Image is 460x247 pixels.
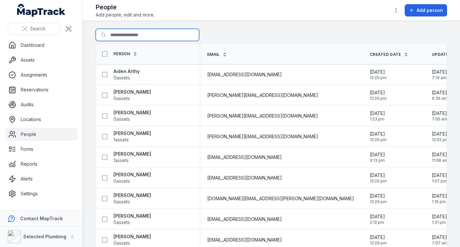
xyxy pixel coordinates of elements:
[370,234,387,241] span: [DATE]
[417,7,443,14] span: Add person
[207,237,282,243] span: [EMAIL_ADDRESS][DOMAIN_NAME]
[370,131,387,137] span: [DATE]
[113,213,151,226] a: [PERSON_NAME]0assets
[207,92,318,98] span: [PERSON_NAME][EMAIL_ADDRESS][DOMAIN_NAME]
[207,113,318,119] span: [PERSON_NAME][EMAIL_ADDRESS][DOMAIN_NAME]
[432,213,447,220] span: [DATE]
[432,110,447,122] time: 8/15/2025, 7:05:36 AM
[113,130,151,143] a: [PERSON_NAME]1assets
[370,75,387,80] span: 12:29 pm
[30,26,45,32] span: Search
[96,12,155,18] span: Add people, edit and more.
[370,193,387,199] span: [DATE]
[113,199,130,205] span: 0 assets
[370,151,385,163] time: 2/28/2025, 3:13:20 PM
[113,178,130,184] span: 0 assets
[5,143,77,156] a: Forms
[370,52,401,57] span: Created Date
[432,151,448,158] span: [DATE]
[113,151,151,157] strong: [PERSON_NAME]
[370,96,387,101] span: 12:29 pm
[432,241,447,246] span: 7:07 am
[370,179,387,184] span: 12:29 pm
[370,158,385,163] span: 3:13 pm
[432,151,448,163] time: 8/11/2025, 11:08:49 AM
[432,96,447,101] span: 6:36 am
[17,4,66,17] a: MapTrack
[432,131,449,137] span: [DATE]
[113,116,130,122] span: 0 assets
[5,113,77,126] a: Locations
[370,110,385,122] time: 2/13/2025, 1:23:00 PM
[5,187,77,200] a: Settings
[370,172,387,179] span: [DATE]
[370,220,385,225] span: 2:12 pm
[432,69,447,80] time: 7/29/2025, 7:19:23 AM
[207,52,227,57] a: Email
[113,137,129,143] span: 1 assets
[432,193,447,204] time: 8/11/2025, 1:16:06 PM
[370,234,387,246] time: 1/14/2025, 12:29:42 PM
[432,89,447,96] span: [DATE]
[207,175,282,181] span: [EMAIL_ADDRESS][DOMAIN_NAME]
[5,172,77,185] a: Alerts
[96,3,155,12] h2: People
[113,68,140,75] strong: Aiden Arthy
[20,216,63,221] strong: Contact MapTrack
[113,68,140,81] a: Aiden Arthy0assets
[113,75,130,81] span: 0 assets
[432,89,447,101] time: 8/15/2025, 6:36:29 AM
[5,98,77,111] a: Audits
[113,233,151,246] a: [PERSON_NAME]0assets
[113,157,129,164] span: 1 assets
[113,192,151,199] strong: [PERSON_NAME]
[207,216,282,222] span: [EMAIL_ADDRESS][DOMAIN_NAME]
[113,151,151,164] a: [PERSON_NAME]1assets
[207,154,282,160] span: [EMAIL_ADDRESS][DOMAIN_NAME]
[113,109,151,116] strong: [PERSON_NAME]
[432,75,447,80] span: 7:19 am
[370,137,387,142] span: 12:29 pm
[370,199,387,204] span: 12:29 pm
[113,95,130,102] span: 0 assets
[113,192,151,205] a: [PERSON_NAME]0assets
[432,199,447,204] span: 1:16 pm
[370,69,387,80] time: 1/14/2025, 12:29:42 PM
[370,241,387,246] span: 12:29 pm
[5,83,77,96] a: Reservations
[113,219,130,226] span: 0 assets
[370,110,385,117] span: [DATE]
[113,89,151,102] a: [PERSON_NAME]0assets
[207,52,220,57] span: Email
[5,54,77,67] a: Assets
[113,171,151,178] strong: [PERSON_NAME]
[113,89,151,95] strong: [PERSON_NAME]
[207,195,354,202] span: [DOMAIN_NAME][EMAIL_ADDRESS][PERSON_NAME][DOMAIN_NAME]
[370,213,385,220] span: [DATE]
[432,158,448,163] span: 11:08 am
[23,234,66,239] strong: Selected Plumbing
[113,240,130,246] span: 0 assets
[113,109,151,122] a: [PERSON_NAME]0assets
[370,89,387,96] span: [DATE]
[405,4,447,16] button: Add person
[432,137,449,142] span: 12:02 pm
[432,234,447,246] time: 8/15/2025, 7:07:26 AM
[432,110,447,117] span: [DATE]
[370,151,385,158] span: [DATE]
[8,23,60,35] button: Search
[113,213,151,219] strong: [PERSON_NAME]
[370,117,385,122] span: 1:23 pm
[113,130,151,137] strong: [PERSON_NAME]
[432,172,447,184] time: 8/11/2025, 1:07:47 PM
[370,193,387,204] time: 1/14/2025, 12:29:42 PM
[113,51,137,57] a: Person
[113,233,151,240] strong: [PERSON_NAME]
[432,172,447,179] span: [DATE]
[432,131,449,142] time: 8/11/2025, 12:02:58 PM
[5,39,77,52] a: Dashboard
[5,128,77,141] a: People
[5,68,77,81] a: Assignments
[432,69,447,75] span: [DATE]
[113,171,151,184] a: [PERSON_NAME]0assets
